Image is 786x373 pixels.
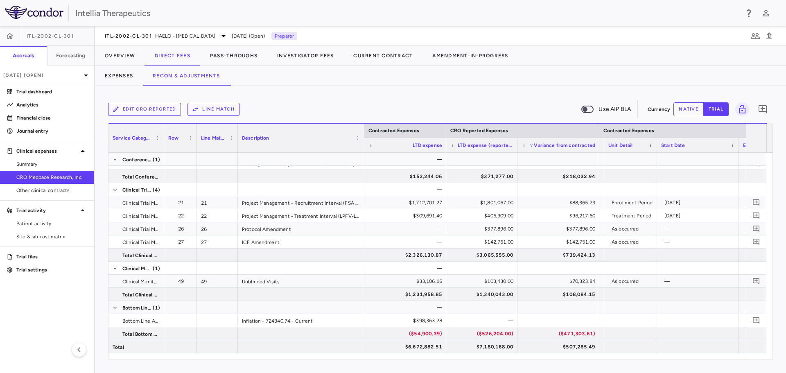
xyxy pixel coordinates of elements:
span: CRO Reported Expenses [450,128,508,133]
div: — [372,301,442,314]
span: [DATE] (Open) [232,32,265,40]
span: End Date [743,142,764,148]
div: — [664,222,735,235]
div: 22 [172,209,193,222]
button: trial [703,102,729,116]
button: Add comment [751,315,762,326]
button: Add comment [756,102,770,116]
span: Clinical Monitoring and Site Management [122,275,159,288]
svg: Add comment [758,104,768,114]
div: $142,751.00 [454,235,513,249]
div: Protocol Amendment [238,222,364,235]
div: $33,106.16 [372,275,442,288]
div: Inflation - 724340.74 - Current [238,314,364,327]
div: $2,326,130.87 [372,249,442,262]
span: Bottom Line Adjustment [122,314,159,328]
span: LTD expense (reported) [458,142,513,148]
span: (1) [153,262,160,275]
div: Treatment Period [612,209,653,222]
span: Total Clinical Trial Management [122,249,159,262]
span: Description [242,135,269,141]
span: Start Date [661,142,685,148]
p: Financial close [16,114,88,122]
div: Unblinded Visits [238,275,364,287]
button: Add comment [751,223,762,234]
span: Bottom Line Adjustment [122,301,152,314]
button: Investigator Fees [267,46,343,66]
div: — [664,275,735,288]
div: $108,084.15 [525,288,595,301]
div: As occurred [612,235,653,249]
span: LTD expense [413,142,442,148]
p: Trial dashboard [16,88,88,95]
button: Expenses [95,66,143,86]
span: Lock grid [732,102,749,116]
span: ITL-2002-CL-301 [105,33,152,39]
span: Site & lab cost matrix [16,233,88,240]
div: $3,065,555.00 [454,249,513,262]
span: CRO Medpace Research, Inc. [16,174,88,181]
span: Clinical Trial Management [122,183,152,197]
span: Total [113,341,124,354]
span: Contracted Expenses [368,128,419,133]
div: — [372,183,442,196]
div: $1,231,958.85 [372,288,442,301]
button: Pass-Throughs [200,46,267,66]
div: $70,323.84 [525,275,595,288]
div: ($471,303.61) [525,327,595,340]
span: Line Match [201,135,226,141]
div: $96,217.60 [525,209,595,222]
div: 49 [172,275,193,288]
button: Line Match [187,103,239,116]
div: $7,180,168.00 [454,340,513,353]
div: $377,896.00 [454,222,513,235]
svg: Add comment [752,212,760,219]
div: Project Management - Treatment Interval (LPFV-LPLV) [238,209,364,222]
div: $739,424.13 [525,249,595,262]
span: Total Bottom Line Adjustment [122,328,159,341]
button: Amendment-In-Progress [422,46,518,66]
img: logo-full-BYUhSk78.svg [5,6,63,19]
button: Direct Fees [145,46,200,66]
div: $153,244.06 [372,170,442,183]
div: Enrollment Period [612,196,653,209]
span: ITL-2002-CL-301 [27,33,74,39]
button: native [673,102,704,116]
span: HAELO - [MEDICAL_DATA] [155,32,215,40]
div: — [372,153,442,166]
div: 21 [197,196,238,209]
div: 27 [197,235,238,248]
div: 27 [172,235,193,249]
svg: Add comment [752,225,760,233]
div: $398,363.28 [372,314,442,327]
div: — [372,262,442,275]
div: $371,277.00 [454,170,513,183]
div: $309,691.40 [372,209,442,222]
div: $377,896.00 [525,222,595,235]
div: As occurred [612,222,653,235]
div: $142,751.00 [525,235,595,249]
div: 22 [197,209,238,222]
div: [DATE] [664,209,735,222]
span: Row [168,135,178,141]
div: As occurred [612,275,653,288]
button: Add comment [751,236,762,247]
span: Clinical Monitoring and Site Management [122,262,152,275]
p: Currency [648,106,670,113]
div: Project Management - Recruitment Interval (FSA - LPFV) [238,196,364,209]
div: Intellia Therapeutics [75,7,739,19]
span: Use AIP BLA [599,105,631,114]
div: $103,430.00 [454,275,513,288]
div: $88,365.73 [525,196,595,209]
button: Edit CRO reported [108,103,181,116]
span: Contracted Expenses [603,128,654,133]
span: Unit Detail [608,142,633,148]
button: Add comment [751,158,762,169]
div: 26 [172,222,193,235]
div: ($54,900.39) [372,327,442,340]
span: Service Category [113,135,153,141]
button: Overview [95,46,145,66]
div: 21 [172,196,193,209]
span: (1) [153,301,160,314]
svg: Add comment [752,238,760,246]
